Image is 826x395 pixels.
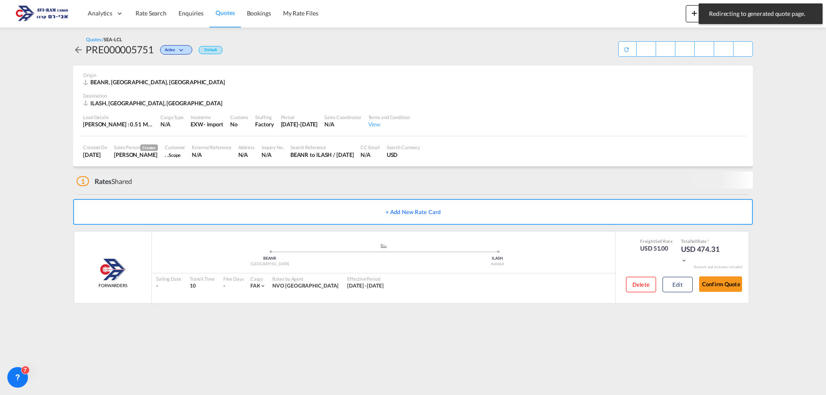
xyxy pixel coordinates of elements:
div: N/A [160,120,184,128]
div: icon-arrow-left [73,43,86,56]
div: Change Status Here [154,43,194,56]
div: Incoterms [191,114,223,120]
div: - [223,282,225,290]
span: Scope [169,152,181,158]
div: Change Status Here [160,45,192,55]
div: Search Reference [290,144,354,150]
div: N/A [361,151,379,159]
md-icon: icon-chevron-down [177,48,188,53]
div: USD 474.31 [681,244,724,265]
div: Address [238,144,255,150]
div: BEANR, Antwerp, Europe [83,78,227,86]
div: Rates by Agent [272,276,339,282]
span: Enquiries [179,9,203,17]
img: 166978e0a5f911edb4280f3c7a976193.png [13,4,71,23]
div: USD 51.00 [640,244,672,253]
div: EXW [191,120,203,128]
div: View [368,120,410,128]
div: Effective Period [347,276,384,282]
span: FAK [250,282,260,289]
span: Sell [691,239,698,244]
div: CC Email [361,144,379,150]
span: BEANR, [GEOGRAPHIC_DATA], [GEOGRAPHIC_DATA] [90,79,225,86]
div: N/A [262,151,284,159]
div: Free Days [223,276,244,282]
div: 29 Sep 2025 [83,151,107,159]
div: [PERSON_NAME] : 0.51 MT | Volumetric Wt : 0.92 CBM | Chargeable Wt : 0.92 W/M [83,120,154,128]
div: Default [199,46,222,54]
div: 01 Sep 2025 - 30 Sep 2025 [347,282,384,290]
div: External Reference [192,144,231,150]
md-icon: icon-chevron-down [681,257,687,263]
div: BEANR [156,256,384,261]
div: Remark and Inclusion included [687,265,749,269]
img: Aviram [100,259,126,280]
div: 30 Sep 2025 [281,120,318,128]
div: PRE000005751 [86,43,154,56]
div: Search Currency [387,144,421,150]
div: Customer [165,144,185,150]
div: N/A [324,120,361,128]
div: Transit Time [190,276,215,282]
div: Quotes /SEA-LCL [86,36,122,43]
div: USD [387,151,421,159]
span: New [689,9,721,16]
div: Customs [230,114,248,120]
div: 10 [190,282,215,290]
span: NVO [GEOGRAPHIC_DATA] [272,282,339,289]
div: Total Rate [681,238,724,244]
span: FORWARDERS [99,282,127,288]
md-icon: icon-plus 400-fg [689,8,700,18]
div: Save As Template [637,42,656,56]
button: Edit [663,277,693,292]
div: N/A [192,151,231,159]
div: ILASH, Ashdod, Middle East [83,99,225,107]
div: Period [281,114,318,120]
button: Delete [626,277,656,292]
span: Analytics [88,9,112,18]
span: Rates [95,177,112,185]
div: Inquiry No. [262,144,284,150]
div: No [230,120,248,128]
div: Load Details [83,114,154,120]
span: Redirecting to generated quote page. [706,9,815,18]
md-icon: icon-refresh [623,46,630,53]
span: Creator [140,144,158,151]
div: Sailing Date [156,276,181,282]
div: - [156,282,181,290]
button: Confirm Quote [699,276,742,292]
div: BEANR to ILASH / 29 Sep 2025 [290,151,354,159]
div: Ashdod [384,261,611,267]
div: N/A [238,151,255,159]
div: SAAR ZEHAVIAN [114,151,158,159]
md-icon: assets/icons/custom/ship-fill.svg [379,244,389,248]
md-icon: icon-arrow-left [73,45,83,55]
span: My Rate Files [283,9,318,17]
span: Subject to Remarks [706,239,709,244]
div: Factory Stuffing [255,120,274,128]
div: ILASH [384,256,611,261]
div: Sales Person [114,144,158,151]
div: NVO Antwerp [272,282,339,290]
div: . . [165,151,185,159]
div: [GEOGRAPHIC_DATA] [156,261,384,267]
div: Sales Coordinator [324,114,361,120]
span: Sell [655,239,663,244]
div: Origin [83,72,743,78]
span: SEA-LCL [104,37,122,42]
div: Freight Rate [640,238,672,244]
div: - import [203,120,223,128]
div: Destination [83,92,743,99]
button: icon-plus 400-fgNewicon-chevron-down [686,5,725,22]
button: + Add New Rate Card [73,199,753,225]
div: Shared [77,177,132,186]
span: Active [165,47,177,55]
span: [DATE] - [DATE] [347,282,384,289]
div: Quote PDF is not available at this time [623,42,632,53]
div: Cargo Type [160,114,184,120]
span: Quotes [216,9,234,16]
md-icon: icon-chevron-down [260,283,266,289]
div: Terms and Condition [368,114,410,120]
div: Created On [83,144,107,150]
span: Rate Search [136,9,166,17]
